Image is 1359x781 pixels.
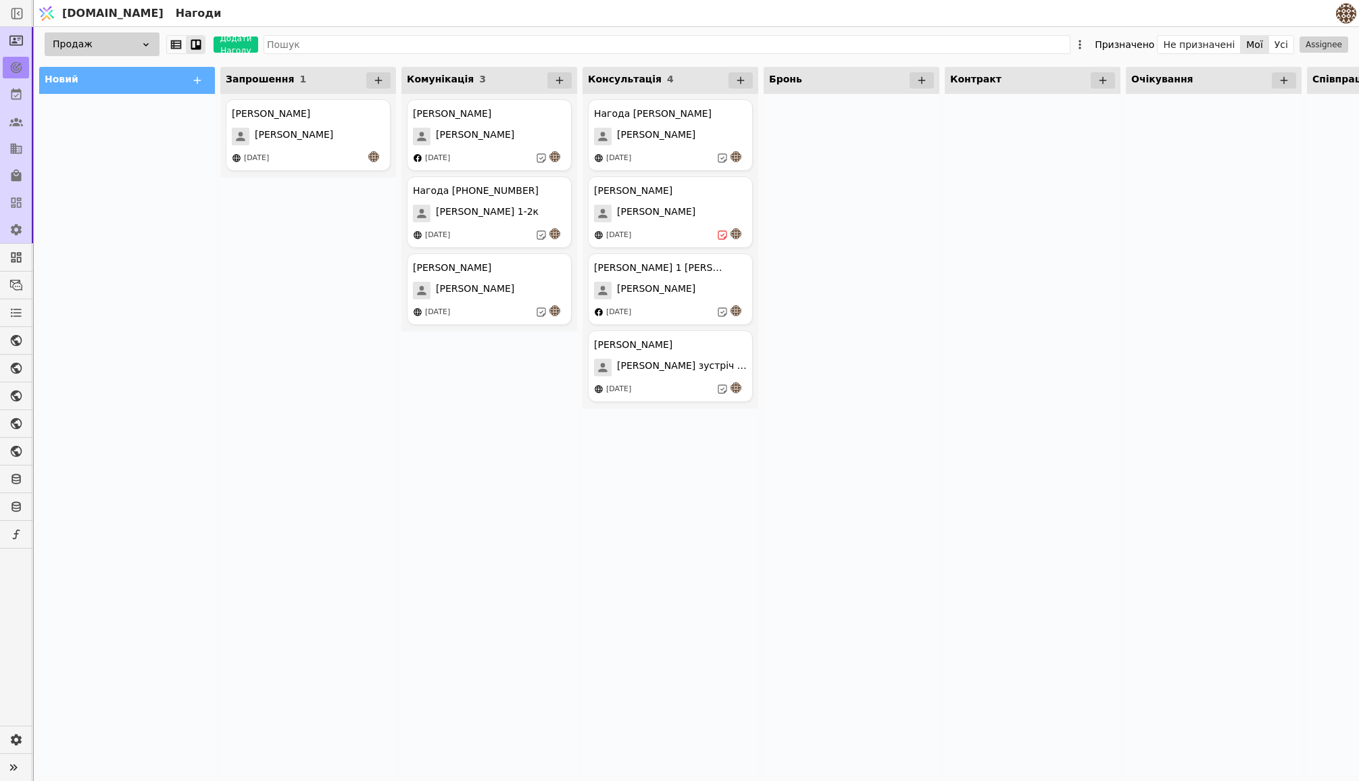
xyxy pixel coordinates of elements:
[731,151,741,162] img: an
[232,107,310,121] div: [PERSON_NAME]
[731,228,741,239] img: an
[1269,35,1293,54] button: Усі
[36,1,57,26] img: Logo
[1336,3,1356,24] img: 4183bec8f641d0a1985368f79f6ed469
[1241,35,1269,54] button: Мої
[606,384,631,395] div: [DATE]
[425,230,450,241] div: [DATE]
[549,228,560,239] img: an
[407,253,572,325] div: [PERSON_NAME][PERSON_NAME][DATE]an
[594,184,672,198] div: [PERSON_NAME]
[769,74,802,84] span: Бронь
[1131,74,1193,84] span: Очікування
[588,253,753,325] div: [PERSON_NAME] 1 [PERSON_NAME][PERSON_NAME][DATE]an
[950,74,1002,84] span: Контракт
[588,330,753,402] div: [PERSON_NAME][PERSON_NAME] зустріч 13.08[DATE]an
[588,74,662,84] span: Консультація
[617,282,695,299] span: [PERSON_NAME]
[407,74,474,84] span: Комунікація
[45,74,78,84] span: Новий
[606,230,631,241] div: [DATE]
[594,338,672,352] div: [PERSON_NAME]
[170,5,222,22] h2: Нагоди
[425,153,450,164] div: [DATE]
[667,74,674,84] span: 4
[255,128,333,145] span: [PERSON_NAME]
[594,230,603,240] img: online-store.svg
[232,153,241,163] img: online-store.svg
[594,307,603,317] img: facebook.svg
[436,282,514,299] span: [PERSON_NAME]
[407,176,572,248] div: Нагода [PHONE_NUMBER][PERSON_NAME] 1-2к[DATE]an
[617,128,695,145] span: [PERSON_NAME]
[425,307,450,318] div: [DATE]
[588,99,753,171] div: Нагода [PERSON_NAME][PERSON_NAME][DATE]an
[413,230,422,240] img: online-store.svg
[549,151,560,162] img: an
[436,128,514,145] span: [PERSON_NAME]
[214,36,258,53] button: Додати Нагоду
[226,99,391,171] div: [PERSON_NAME][PERSON_NAME][DATE]an
[244,153,269,164] div: [DATE]
[594,153,603,163] img: online-store.svg
[479,74,486,84] span: 3
[368,151,379,162] img: an
[413,153,422,163] img: facebook.svg
[606,307,631,318] div: [DATE]
[1300,36,1348,53] button: Assignee
[407,99,572,171] div: [PERSON_NAME][PERSON_NAME][DATE]an
[594,384,603,394] img: online-store.svg
[1095,35,1154,54] div: Призначено
[606,153,631,164] div: [DATE]
[264,35,1070,54] input: Пошук
[594,107,712,121] div: Нагода [PERSON_NAME]
[45,32,159,56] div: Продаж
[549,305,560,316] img: an
[594,261,722,275] div: [PERSON_NAME] 1 [PERSON_NAME]
[413,107,491,121] div: [PERSON_NAME]
[731,305,741,316] img: an
[62,5,164,22] span: [DOMAIN_NAME]
[588,176,753,248] div: [PERSON_NAME][PERSON_NAME][DATE]an
[226,74,294,84] span: Запрошення
[617,359,747,376] span: [PERSON_NAME] зустріч 13.08
[205,36,258,53] a: Додати Нагоду
[299,74,306,84] span: 1
[413,307,422,317] img: online-store.svg
[1158,35,1241,54] button: Не призначені
[413,184,539,198] div: Нагода [PHONE_NUMBER]
[436,205,539,222] span: [PERSON_NAME] 1-2к
[413,261,491,275] div: [PERSON_NAME]
[731,382,741,393] img: an
[34,1,170,26] a: [DOMAIN_NAME]
[617,205,695,222] span: [PERSON_NAME]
